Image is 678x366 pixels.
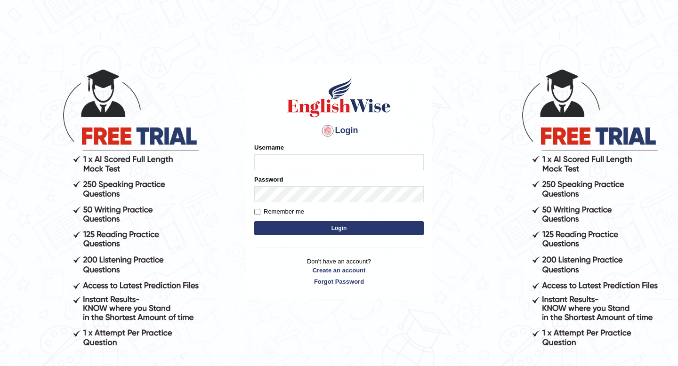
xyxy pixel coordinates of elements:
img: Logo of English Wise sign in for intelligent practice with AI [285,76,393,119]
input: Remember me [254,209,260,215]
h4: Login [254,123,424,138]
a: Forgot Password [254,277,424,286]
label: Password [254,175,283,184]
label: Remember me [254,207,304,216]
label: Username [254,143,284,152]
button: Login [254,221,424,235]
a: Create an account [254,266,424,275]
p: Don't have an account? [254,257,424,286]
